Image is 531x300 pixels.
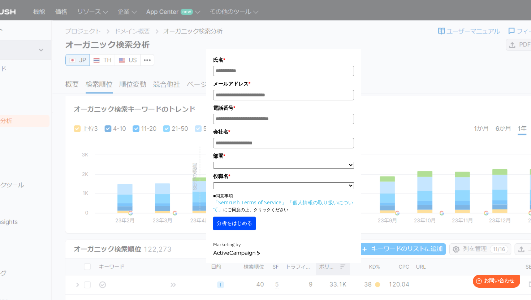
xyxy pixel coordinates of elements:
button: 分析をはじめる [213,217,256,230]
a: 「Semrush Terms of Service」 [213,199,286,206]
iframe: Help widget launcher [467,272,523,292]
p: ■同意事項 にご同意の上、クリックください [213,193,354,213]
div: Marketing by [213,241,354,249]
a: 「個人情報の取り扱いについて」 [213,199,353,213]
label: メールアドレス [213,80,354,88]
label: 役職名 [213,172,354,180]
label: 氏名 [213,56,354,64]
label: 部署 [213,152,354,160]
label: 会社名 [213,128,354,136]
label: 電話番号 [213,104,354,112]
